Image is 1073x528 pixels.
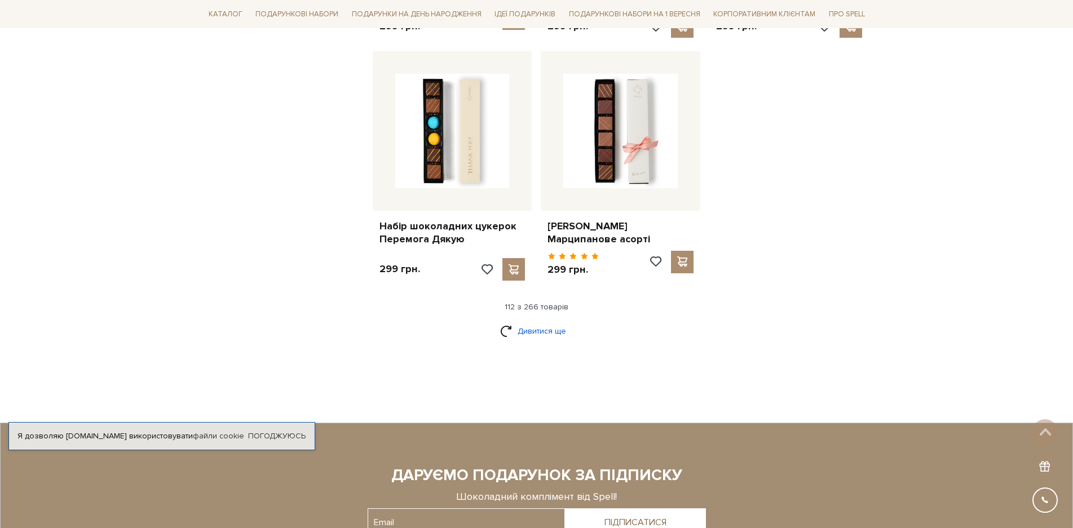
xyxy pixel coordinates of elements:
a: Подарункові набори [251,6,343,23]
a: Дивитися ще [500,321,573,341]
a: Набір шоколадних цукерок Перемога Дякую [379,220,526,246]
a: Ідеї подарунків [490,6,560,23]
a: Корпоративним клієнтам [709,5,820,24]
a: Каталог [204,6,247,23]
p: 299 грн. [379,263,420,276]
a: Подарункові набори на 1 Вересня [564,5,705,24]
a: Погоджуюсь [248,431,306,441]
a: [PERSON_NAME] Марципанове асорті [547,220,694,246]
a: Подарунки на День народження [347,6,486,23]
div: 112 з 266 товарів [200,302,874,312]
a: файли cookie [193,431,244,441]
a: Про Spell [824,6,869,23]
p: 299 грн. [547,263,599,276]
div: Я дозволяю [DOMAIN_NAME] використовувати [9,431,315,441]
